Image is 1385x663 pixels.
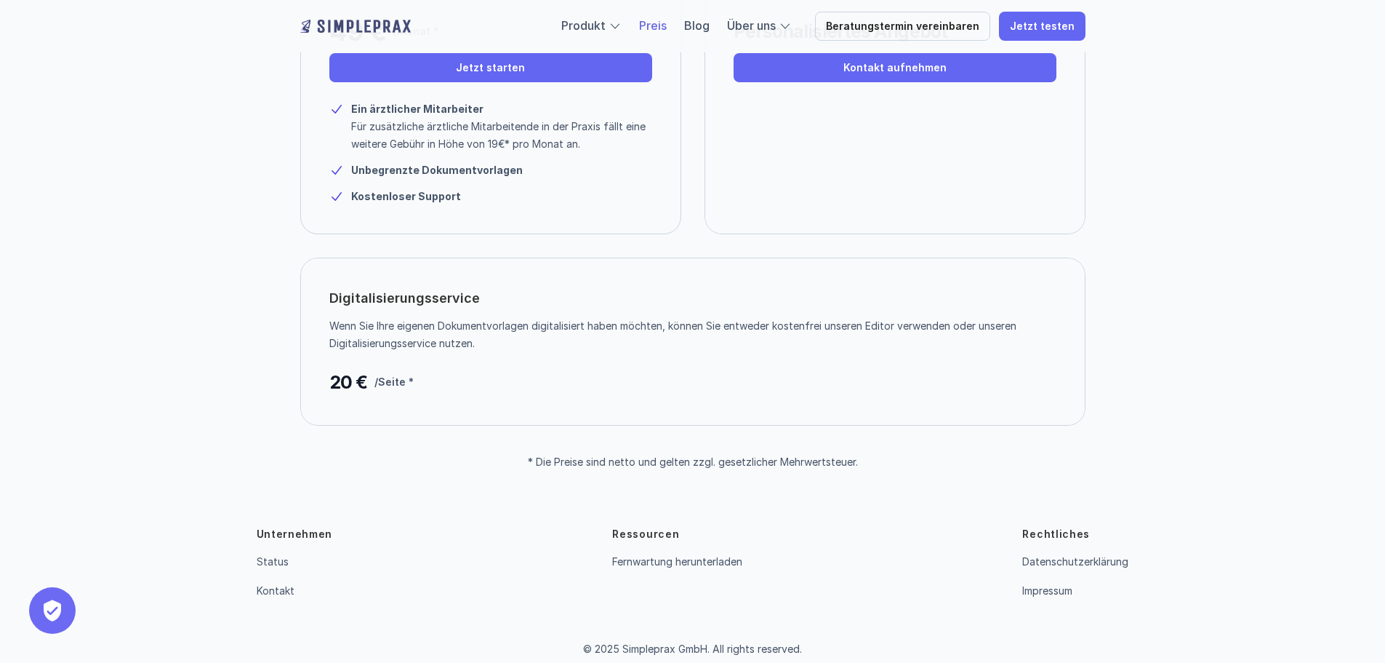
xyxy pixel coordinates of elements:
[329,368,367,397] p: 20 €
[257,555,289,568] a: Status
[826,20,979,33] p: Beratungstermin vereinbaren
[351,190,461,202] strong: Kostenloser Support
[639,18,667,33] a: Preis
[684,18,710,33] a: Blog
[612,527,679,541] p: Ressourcen
[734,53,1056,82] a: Kontakt aufnehmen
[999,12,1085,41] a: Jetzt testen
[257,527,333,541] p: Unternehmen
[329,287,480,310] p: Digitalisierungsservice
[583,643,802,656] p: © 2025 Simpleprax GmbH. All rights reserved.
[1022,527,1090,541] p: Rechtliches
[528,456,858,469] p: * Die Preise sind netto und gelten zzgl. gesetzlicher Mehrwertsteuer.
[329,53,652,82] a: Jetzt starten
[351,118,652,153] p: Für zusätzliche ärztliche Mitarbeitende in der Praxis fällt eine weitere Gebühr in Höhe von 19€* ...
[329,317,1045,352] p: Wenn Sie Ihre eigenen Dokumentvorlagen digitalisiert haben möchten, können Sie entweder kostenfre...
[456,62,525,74] p: Jetzt starten
[351,103,483,115] strong: Ein ärztlicher Mitarbeiter
[843,62,947,74] p: Kontakt aufnehmen
[612,555,742,568] a: Fernwartung herunterladen
[1022,555,1128,568] a: Datenschutzerklärung
[1010,20,1075,33] p: Jetzt testen
[727,18,776,33] a: Über uns
[561,18,606,33] a: Produkt
[1022,584,1072,597] a: Impressum
[351,164,523,176] strong: Unbegrenzte Dokumentvorlagen
[815,12,990,41] a: Beratungstermin vereinbaren
[374,373,414,391] p: /Seite *
[257,584,294,597] a: Kontakt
